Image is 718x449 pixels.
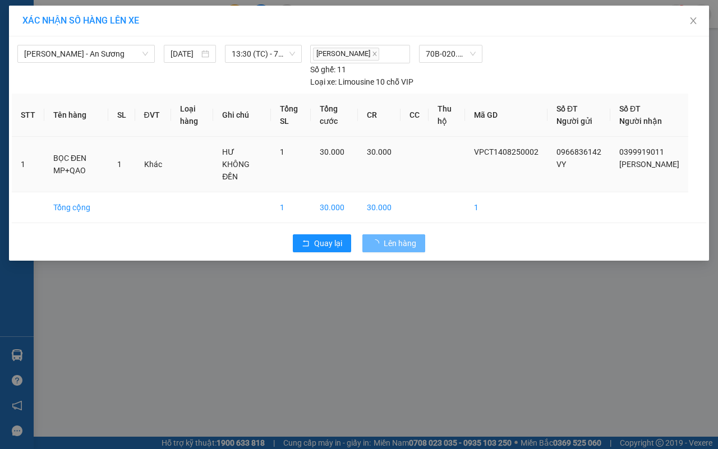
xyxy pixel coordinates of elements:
span: Số ĐT [619,104,641,113]
span: 0399919011 [619,147,664,156]
span: HƯ KHÔNG ĐỀN [222,147,250,181]
span: [PERSON_NAME]: [3,72,117,79]
span: Quay lại [314,237,342,249]
span: Người nhận [619,117,662,126]
span: Loại xe: [310,76,337,88]
span: Số ghế: [310,63,335,76]
span: Châu Thành - An Sương [24,45,148,62]
span: Số ĐT [556,104,578,113]
span: [PERSON_NAME] [619,160,679,169]
span: XÁC NHẬN SỐ HÀNG LÊN XE [22,15,139,26]
td: BỌC ĐEN MP+QAO [44,137,108,192]
span: Bến xe [GEOGRAPHIC_DATA] [89,18,151,32]
span: In ngày: [3,81,68,88]
strong: ĐỒNG PHƯỚC [89,6,154,16]
input: 14/08/2025 [171,48,199,60]
img: logo [4,7,54,56]
th: ĐVT [135,94,171,137]
span: 70B-020.87 [426,45,476,62]
td: Khác [135,137,171,192]
span: 01 Võ Văn Truyện, KP.1, Phường 2 [89,34,154,48]
th: STT [12,94,44,137]
th: Mã GD [465,94,547,137]
th: SL [108,94,135,137]
th: Tổng cước [311,94,358,137]
span: [PERSON_NAME] [313,48,379,61]
span: VY [556,160,566,169]
span: loading [371,239,384,247]
span: 1 [280,147,284,156]
th: Ghi chú [213,94,270,137]
span: 0966836142 [556,147,601,156]
span: rollback [302,239,310,248]
div: 11 [310,63,346,76]
th: Tổng SL [271,94,311,137]
button: Close [678,6,709,37]
td: 1 [12,137,44,192]
td: Tổng cộng [44,192,108,223]
span: Người gửi [556,117,592,126]
span: close [372,51,378,57]
span: ----------------------------------------- [30,61,137,70]
td: 1 [271,192,311,223]
span: 30.000 [367,147,392,156]
td: 1 [465,192,547,223]
th: Tên hàng [44,94,108,137]
span: VPCT1408250002 [56,71,118,80]
td: 30.000 [358,192,401,223]
th: Thu hộ [429,94,465,137]
span: 30.000 [320,147,344,156]
button: Lên hàng [362,234,425,252]
span: close [689,16,698,25]
th: CR [358,94,401,137]
span: 13:30 (TC) - 70B-020.87 [232,45,294,62]
th: Loại hàng [171,94,214,137]
span: VPCT1408250002 [474,147,538,156]
div: Limousine 10 chỗ VIP [310,76,413,88]
span: 13:18:14 [DATE] [25,81,68,88]
td: 30.000 [311,192,358,223]
button: rollbackQuay lại [293,234,351,252]
span: Lên hàng [384,237,416,249]
th: CC [401,94,429,137]
span: Hotline: 19001152 [89,50,137,57]
span: 1 [117,160,122,169]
